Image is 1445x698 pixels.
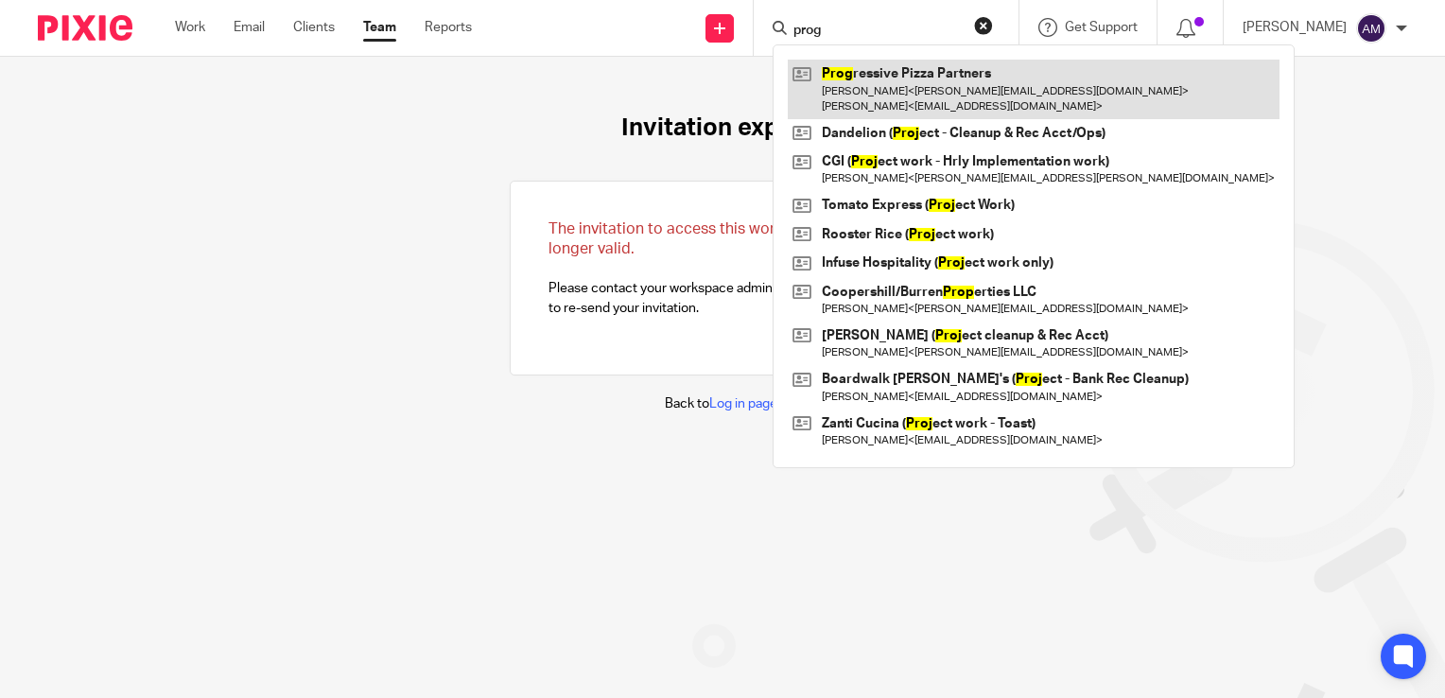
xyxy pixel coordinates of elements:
[38,15,132,41] img: Pixie
[1065,21,1138,34] span: Get Support
[175,18,205,37] a: Work
[709,397,777,410] a: Log in page
[548,221,862,256] span: The invitation to access this workspace is no longer valid.
[1243,18,1347,37] p: [PERSON_NAME]
[293,18,335,37] a: Clients
[363,18,396,37] a: Team
[548,219,897,318] p: Please contact your workspace administrator and ask them to re-send your invitation.
[234,18,265,37] a: Email
[792,23,962,40] input: Search
[621,113,825,143] h1: Invitation expired
[665,394,780,413] p: Back to .
[425,18,472,37] a: Reports
[1356,13,1386,44] img: svg%3E
[974,16,993,35] button: Clear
